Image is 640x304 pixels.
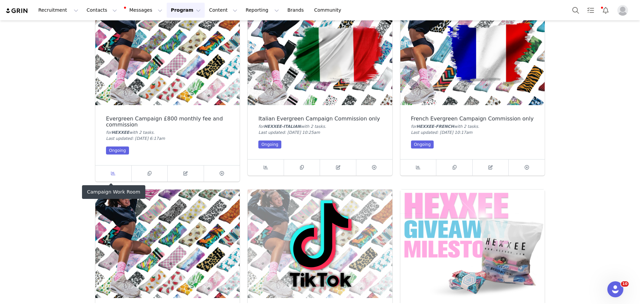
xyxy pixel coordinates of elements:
[411,140,434,148] div: Ongoing
[34,3,82,18] button: Recruitment
[613,5,635,16] button: Profile
[242,3,283,18] button: Reporting
[5,8,29,14] img: grin logo
[151,130,153,135] span: s
[106,135,229,141] div: Last updated: [DATE] 6:17am
[106,129,229,135] div: for with 2 task .
[621,281,629,287] span: 10
[411,116,534,122] div: French Evergreen Campaign Commission only
[411,129,534,135] div: Last updated: [DATE] 10:17am
[583,3,598,18] a: Tasks
[167,3,205,18] button: Program
[106,146,129,155] div: Ongoing
[598,3,613,18] button: Notifications
[106,116,229,128] div: Evergreen Campaign £800 monthly fee and commission
[568,3,583,18] button: Search
[617,5,628,16] img: placeholder-profile.jpg
[248,190,392,298] img: Evergreen Campaign Commission only TIKTOK
[416,124,454,129] span: HEXXEE-FRENCH
[264,124,301,129] span: HEXXEE-ITALIAN
[95,190,240,298] img: Evergreen Campaign £200 monthly fee and commission
[411,123,534,129] div: for with 2 task .
[476,124,478,129] span: s
[258,123,381,129] div: for with 2 task .
[205,3,241,18] button: Content
[283,3,310,18] a: Brands
[121,3,166,18] button: Messages
[323,124,325,129] span: s
[82,185,145,199] div: Campaign Work Room
[258,140,281,148] div: Ongoing
[258,116,381,122] div: Italian Evergreen Campaign Commission only
[112,130,129,135] span: HEXXEE
[258,129,381,135] div: Last updated: [DATE] 10:25am
[83,3,121,18] button: Contacts
[607,281,623,297] iframe: Intercom live chat
[400,190,545,298] img: Evergreen Campaign Giveaway x2 socks to 5 winners
[310,3,348,18] a: Community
